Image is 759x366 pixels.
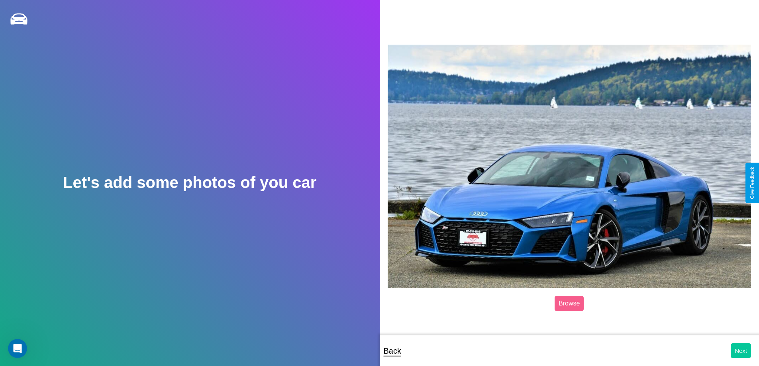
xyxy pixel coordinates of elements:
img: posted [388,45,751,288]
h2: Let's add some photos of you car [63,174,316,192]
p: Back [384,344,401,358]
div: Give Feedback [749,167,755,199]
iframe: Intercom live chat [8,339,27,358]
label: Browse [555,296,584,311]
button: Next [731,343,751,358]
